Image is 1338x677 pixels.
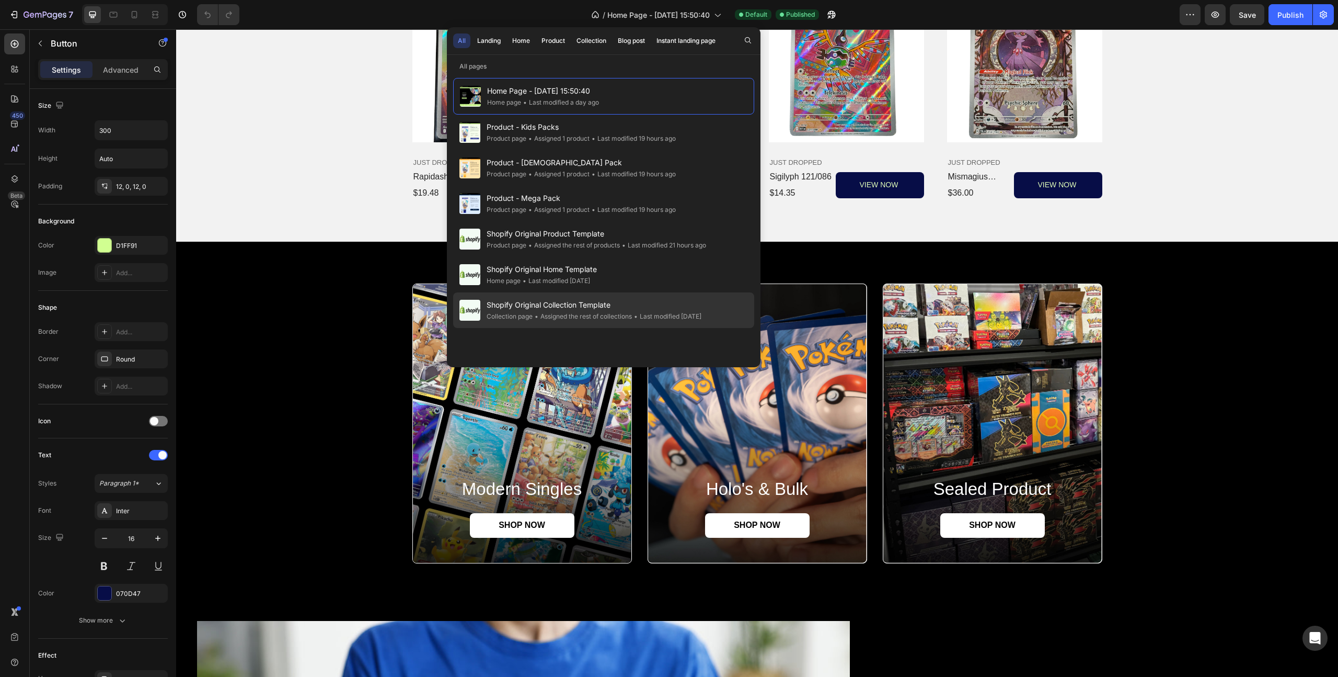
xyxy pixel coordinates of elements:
h2: rapidash 189/182 [236,141,301,154]
span: Published [786,10,815,19]
div: Add... [116,328,165,337]
span: • [634,312,638,320]
div: $12.80 [414,157,479,171]
div: Home [512,36,530,46]
div: Last modified 19 hours ago [590,169,676,179]
p: Settings [52,64,81,75]
div: Blog post [618,36,645,46]
button: Instant landing page [652,33,720,48]
div: Color [38,589,54,598]
div: D1FF91 [116,241,165,251]
div: Effect [38,651,56,660]
p: JUST DROPPED [237,129,390,138]
div: Add... [116,268,165,278]
span: • [592,206,595,213]
p: Button [51,37,140,50]
div: Beta [8,191,25,200]
span: • [523,277,526,285]
button: VIEW NOW [303,143,391,169]
button: Save [1230,4,1264,25]
p: Advanced [103,64,139,75]
div: Product page [487,240,526,251]
button: Product [537,33,570,48]
div: Image [38,268,56,277]
div: Color [38,241,54,250]
h2: sealed product [720,448,913,471]
span: • [528,170,532,178]
div: Last modified 19 hours ago [590,205,676,215]
div: Last modified 21 hours ago [620,240,706,251]
div: Assigned 1 product [526,169,590,179]
p: All pages [447,61,760,72]
div: Round [116,355,165,364]
div: Shadow [38,381,62,391]
button: Collection [572,33,611,48]
div: Background Image [707,255,926,534]
div: Home page [487,276,521,286]
button: Home [507,33,535,48]
div: Add... [116,382,165,391]
h2: palpitoad 104/086 [414,141,479,154]
h2: sigilyph 121/086 [593,141,658,154]
h2: holo's & bulk [485,448,678,471]
div: Product page [487,169,526,179]
div: Assigned 1 product [526,205,590,215]
span: • [535,312,538,320]
span: Shopify Original Collection Template [487,299,701,311]
button: VIEW NOW [660,143,747,169]
span: • [528,206,532,213]
div: Padding [38,182,62,191]
div: 070D47 [116,589,165,599]
div: 450 [10,111,25,120]
p: JUST DROPPED [772,129,925,138]
div: Landing [477,36,501,46]
span: • [528,241,532,249]
div: Open Intercom Messenger [1302,626,1328,651]
iframe: Design area [176,29,1338,677]
p: SHOP NOW [558,491,604,502]
div: Assigned 1 product [526,133,590,144]
p: JUST DROPPED [594,129,747,138]
span: / [603,9,605,20]
span: Shopify Original Product Template [487,228,706,240]
div: Publish [1277,9,1304,20]
div: Icon [38,416,51,426]
div: Home page [487,97,521,108]
div: Background Image [237,255,455,534]
a: Palpitoad 104/086 [414,141,479,154]
div: Size [38,99,66,113]
button: Blog post [613,33,650,48]
div: Last modified a day ago [521,97,599,108]
div: Inter [116,506,165,516]
span: Default [745,10,767,19]
button: Landing [472,33,505,48]
div: VIEW NOW [862,150,901,161]
p: JUST DROPPED [416,129,569,138]
div: Styles [38,479,56,488]
button: VIEW NOW [838,143,926,169]
div: Background Image [472,255,690,534]
span: Shopify Original Home Template [487,263,597,276]
h2: mismagius 212/193 [771,141,836,154]
div: VIEW NOW [684,150,722,161]
span: Product - [DEMOGRAPHIC_DATA] Pack [487,156,676,169]
span: • [528,134,532,142]
span: • [523,98,527,106]
button: Paragraph 1* [95,474,168,493]
div: Shape [38,303,57,312]
button: All [453,33,470,48]
div: Collection page [487,311,533,322]
span: • [592,170,595,178]
input: Auto [95,149,167,168]
div: Font [38,506,51,515]
div: Border [38,327,59,336]
div: $14.35 [593,157,658,171]
p: 7 [68,8,73,21]
div: Last modified [DATE] [521,276,590,286]
button: 7 [4,4,78,25]
a: Sigilyph 121/086 [593,141,658,154]
a: Mismagius 212/193 [771,141,836,154]
span: Product - Mega Pack [487,192,676,205]
div: Background [38,217,74,226]
div: Corner [38,354,59,364]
